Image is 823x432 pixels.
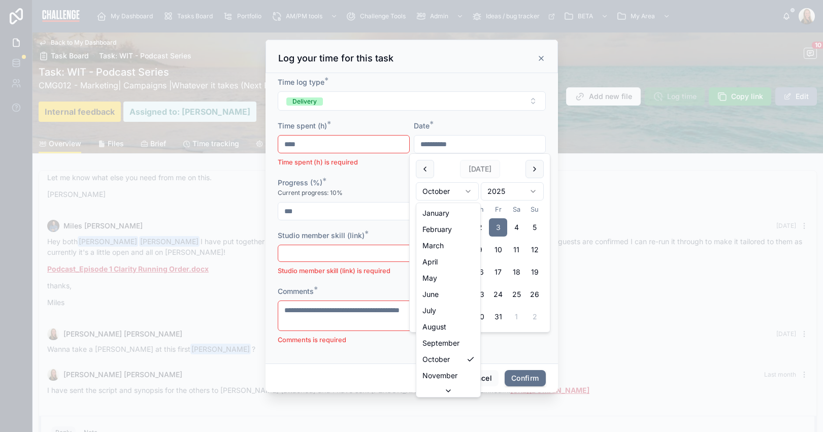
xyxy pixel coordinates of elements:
[422,257,438,267] span: April
[422,273,437,283] span: May
[422,289,439,300] span: June
[422,224,452,235] span: February
[422,306,436,316] span: July
[422,322,446,332] span: August
[422,354,450,364] span: October
[422,338,459,348] span: September
[422,371,457,381] span: November
[422,208,449,218] span: January
[422,241,444,251] span: March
